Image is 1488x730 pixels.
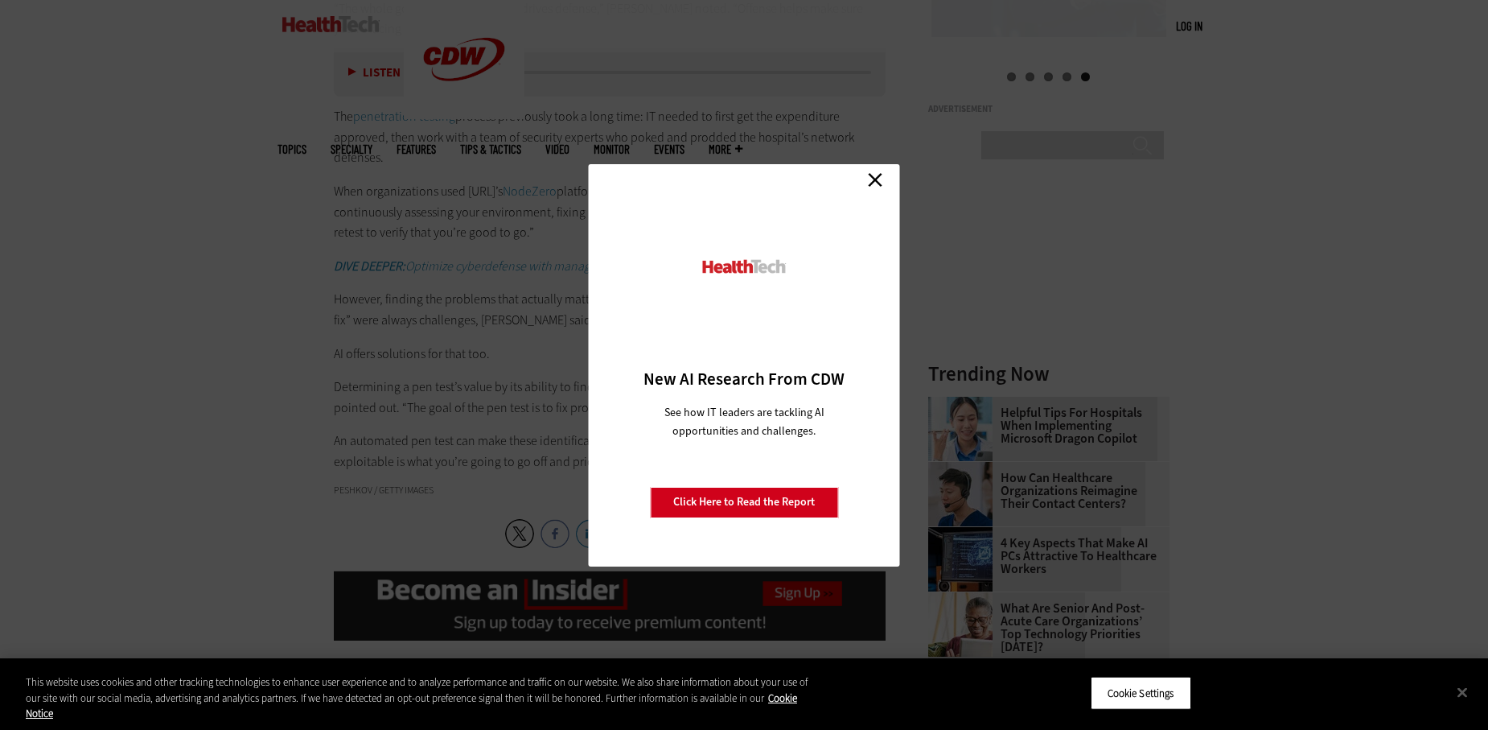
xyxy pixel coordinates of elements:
[1091,676,1191,710] button: Cookie Settings
[650,487,838,518] a: Click Here to Read the Report
[863,168,887,192] a: Close
[26,691,797,721] a: More information about your privacy
[26,674,819,722] div: This website uses cookies and other tracking technologies to enhance user experience and to analy...
[645,403,844,440] p: See how IT leaders are tackling AI opportunities and challenges.
[701,258,788,275] img: HealthTech_0.png
[617,368,872,390] h3: New AI Research From CDW
[1445,674,1480,710] button: Close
